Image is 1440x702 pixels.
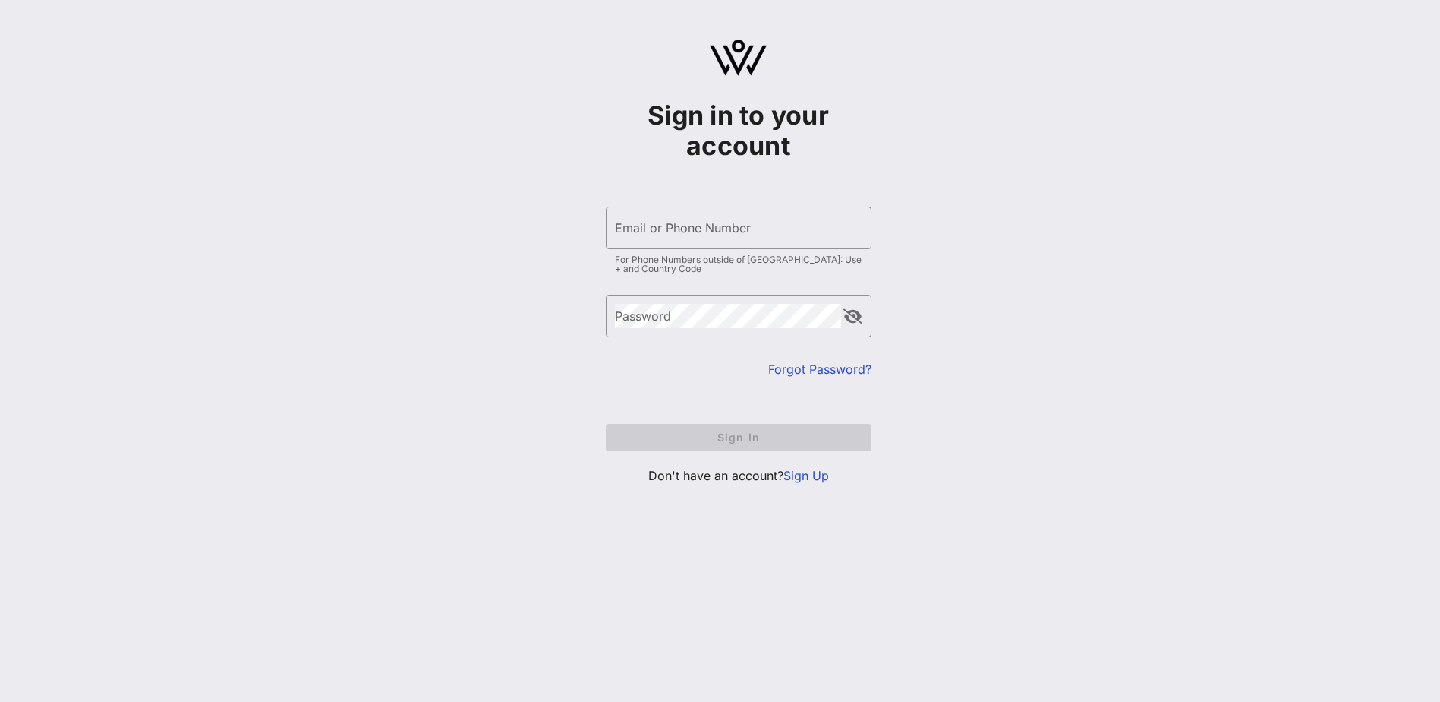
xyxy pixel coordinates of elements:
img: logo.svg [710,40,767,76]
div: For Phone Numbers outside of [GEOGRAPHIC_DATA]: Use + and Country Code [615,255,862,274]
h1: Sign in to your account [606,100,871,161]
button: append icon [843,309,862,324]
a: Sign Up [783,468,829,483]
p: Don't have an account? [606,466,871,485]
a: Forgot Password? [768,362,871,377]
